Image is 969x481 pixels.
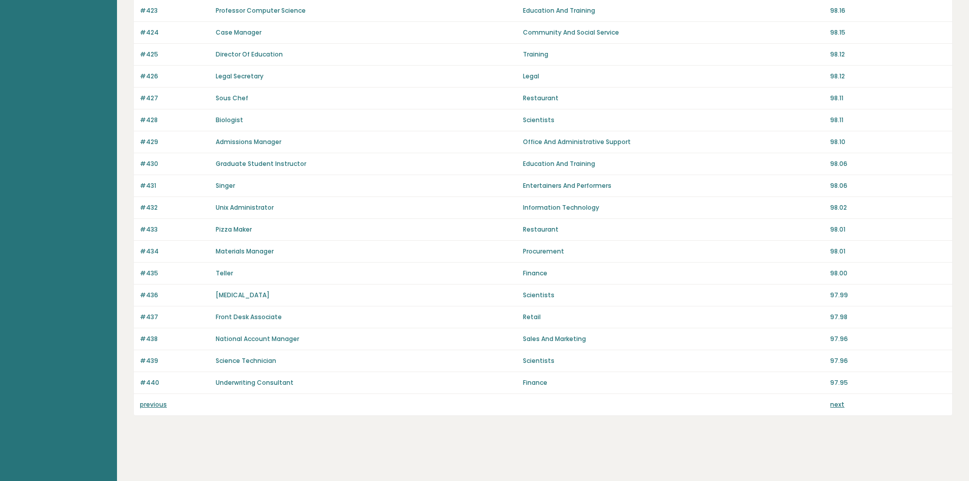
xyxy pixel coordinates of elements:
[830,72,946,81] p: 98.12
[216,28,261,37] a: Case Manager
[216,50,283,59] a: Director Of Education
[830,313,946,322] p: 97.98
[216,159,306,168] a: Graduate Student Instructor
[140,50,210,59] p: #425
[830,116,946,125] p: 98.11
[216,313,282,321] a: Front Desk Associate
[140,6,210,15] p: #423
[140,225,210,234] p: #433
[523,6,824,15] p: Education And Training
[830,203,946,212] p: 98.02
[216,137,281,146] a: Admissions Manager
[523,291,824,300] p: Scientists
[140,94,210,103] p: #427
[523,137,824,147] p: Office And Administrative Support
[523,313,824,322] p: Retail
[216,291,270,299] a: [MEDICAL_DATA]
[216,72,263,80] a: Legal Secretary
[830,159,946,168] p: 98.06
[140,247,210,256] p: #434
[216,94,248,102] a: Sous Chef
[523,378,824,387] p: Finance
[216,269,233,277] a: Teller
[216,247,274,256] a: Materials Manager
[830,28,946,37] p: 98.15
[523,28,824,37] p: Community And Social Service
[830,94,946,103] p: 98.11
[140,291,210,300] p: #436
[830,334,946,344] p: 97.96
[830,181,946,190] p: 98.06
[140,181,210,190] p: #431
[140,313,210,322] p: #437
[140,159,210,168] p: #430
[523,203,824,212] p: Information Technology
[830,247,946,256] p: 98.01
[523,247,824,256] p: Procurement
[523,159,824,168] p: Education And Training
[140,400,167,409] a: previous
[216,181,235,190] a: Singer
[216,203,274,212] a: Unix Administrator
[216,334,299,343] a: National Account Manager
[140,269,210,278] p: #435
[140,28,210,37] p: #424
[523,334,824,344] p: Sales And Marketing
[140,334,210,344] p: #438
[523,50,824,59] p: Training
[140,137,210,147] p: #429
[830,137,946,147] p: 98.10
[830,6,946,15] p: 98.16
[830,378,946,387] p: 97.95
[523,269,824,278] p: Finance
[830,356,946,365] p: 97.96
[523,94,824,103] p: Restaurant
[140,72,210,81] p: #426
[523,116,824,125] p: Scientists
[140,116,210,125] p: #428
[216,225,252,234] a: Pizza Maker
[216,378,293,387] a: Underwriting Consultant
[830,400,844,409] a: next
[140,203,210,212] p: #432
[523,356,824,365] p: Scientists
[523,181,824,190] p: Entertainers And Performers
[523,72,824,81] p: Legal
[216,6,306,15] a: Professor Computer Science
[830,291,946,300] p: 97.99
[830,225,946,234] p: 98.01
[140,356,210,365] p: #439
[830,269,946,278] p: 98.00
[216,116,243,124] a: Biologist
[830,50,946,59] p: 98.12
[140,378,210,387] p: #440
[523,225,824,234] p: Restaurant
[216,356,276,365] a: Science Technician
